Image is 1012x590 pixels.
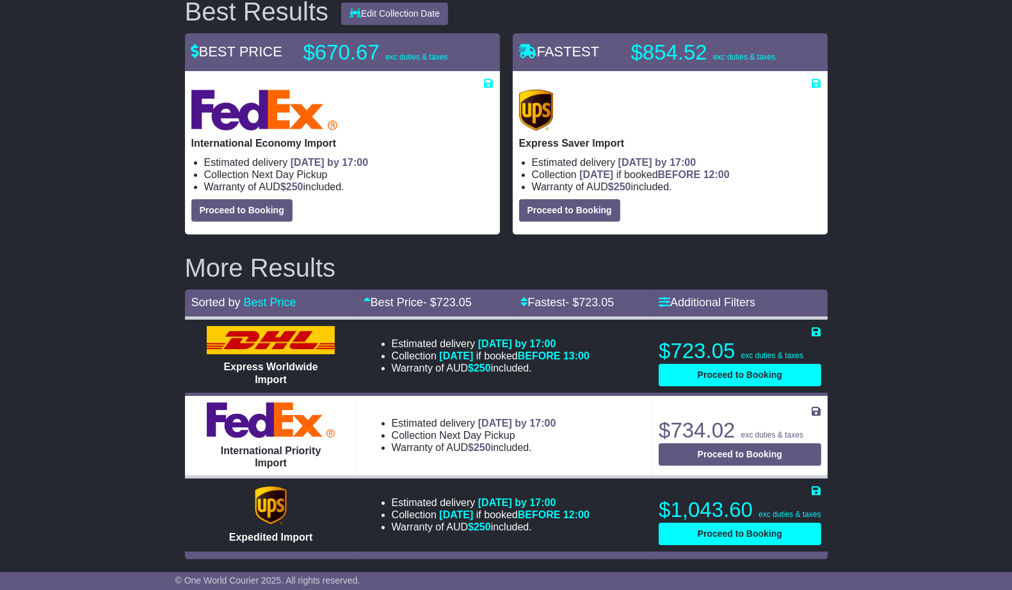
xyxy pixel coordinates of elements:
[659,523,821,545] button: Proceed to Booking
[659,418,821,443] p: $734.02
[563,350,590,361] span: 13:00
[474,363,491,373] span: 250
[244,296,296,309] a: Best Price
[392,441,556,454] li: Warranty of AUD included.
[255,486,287,525] img: UPS (new): Expedited Import
[614,181,631,192] span: 250
[439,430,515,441] span: Next Day Pickup
[468,521,491,532] span: $
[221,445,321,468] span: International Priority Import
[204,156,494,168] li: Estimated delivery
[519,137,821,149] p: Express Saver Import
[518,509,561,520] span: BEFORE
[392,417,556,429] li: Estimated delivery
[579,169,729,180] span: if booked
[185,254,828,282] h2: More Results
[631,40,791,65] p: $854.52
[439,350,589,361] span: if booked
[519,199,620,222] button: Proceed to Booking
[659,338,821,364] p: $723.05
[392,429,556,441] li: Collection
[478,497,556,508] span: [DATE] by 17:00
[207,402,335,438] img: FedEx Express: International Priority Import
[191,296,241,309] span: Sorted by
[759,510,821,519] span: exc duties & taxes
[439,509,473,520] span: [DATE]
[703,169,730,180] span: 12:00
[385,53,447,61] span: exc duties & taxes
[252,169,327,180] span: Next Day Pickup
[223,361,317,384] span: Express Worldwide Import
[532,168,821,181] li: Collection
[579,296,614,309] span: 723.05
[280,181,303,192] span: $
[468,442,491,453] span: $
[565,296,614,309] span: - $
[364,296,472,309] a: Best Price- $723.05
[175,575,360,586] span: © One World Courier 2025. All rights reserved.
[518,350,561,361] span: BEFORE
[532,181,821,193] li: Warranty of AUD included.
[519,44,600,60] span: FASTEST
[392,362,590,374] li: Warranty of AUD included.
[658,169,701,180] span: BEFORE
[392,496,590,509] li: Estimated delivery
[659,364,821,386] button: Proceed to Booking
[741,351,803,360] span: exc duties & taxes
[341,3,448,25] button: Edit Collection Date
[286,181,303,192] span: 250
[713,53,775,61] span: exc duties & taxes
[468,363,491,373] span: $
[478,338,556,349] span: [DATE] by 17:00
[532,156,821,168] li: Estimated delivery
[474,442,491,453] span: 250
[618,157,696,168] span: [DATE] by 17:00
[229,532,313,543] span: Expedited Import
[191,90,338,131] img: FedEx Express: International Economy Import
[392,350,590,362] li: Collection
[659,296,755,309] a: Additional Filters
[659,443,821,466] button: Proceed to Booking
[563,509,590,520] span: 12:00
[303,40,463,65] p: $670.67
[191,137,494,149] p: International Economy Import
[519,90,554,131] img: UPS (new): Express Saver Import
[191,199,293,222] button: Proceed to Booking
[741,430,803,439] span: exc duties & taxes
[474,521,491,532] span: 250
[392,521,590,533] li: Warranty of AUD included.
[579,169,613,180] span: [DATE]
[520,296,614,309] a: Fastest- $723.05
[207,326,335,354] img: DHL: Express Worldwide Import
[659,497,821,523] p: $1,043.60
[437,296,472,309] span: 723.05
[608,181,631,192] span: $
[439,350,473,361] span: [DATE]
[478,418,556,429] span: [DATE] by 17:00
[191,44,282,60] span: BEST PRICE
[439,509,589,520] span: if booked
[204,181,494,193] li: Warranty of AUD included.
[291,157,369,168] span: [DATE] by 17:00
[204,168,494,181] li: Collection
[392,509,590,521] li: Collection
[392,338,590,350] li: Estimated delivery
[423,296,472,309] span: - $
